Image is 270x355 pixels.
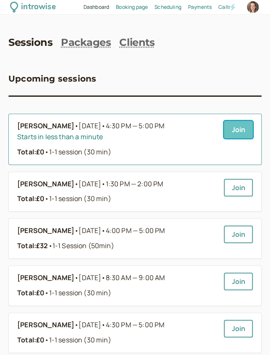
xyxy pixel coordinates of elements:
span: [DATE] [79,225,165,236]
a: Join [224,121,253,138]
span: [DATE] [79,320,164,331]
a: Packages [61,37,111,49]
span: 1-1 session (30 min) [45,194,111,203]
strong: Total: £32 [17,241,48,250]
iframe: Chat Widget [228,315,270,355]
div: Starts in less than a minute [17,132,217,143]
span: • [45,335,49,344]
span: 4:30 PM — 5:00 PM [105,121,164,130]
span: [DATE] [79,179,163,190]
span: 1:30 PM — 2:00 PM [105,179,163,188]
span: 1-1 session (30 min) [45,288,111,297]
a: Join [224,225,253,243]
a: Calls [218,3,231,11]
strong: Total: £0 [17,147,45,156]
b: [PERSON_NAME] [17,121,74,132]
span: • [74,179,79,190]
span: • [45,147,49,156]
a: Booking page [116,3,148,11]
span: [DATE] [79,273,165,283]
span: 1-1 session (30 min) [45,147,111,156]
a: Join [224,320,253,337]
a: [PERSON_NAME]•[DATE]•4:30 PM — 5:00 PMTotal:£0•1-1 session (30 min) [17,320,217,346]
a: [PERSON_NAME]•[DATE]•4:00 PM — 5:00 PMTotal:£32•1-1 Session (50min) [17,225,217,252]
span: • [74,121,79,132]
span: 8:30 AM — 9:00 AM [105,273,165,282]
span: • [74,225,79,236]
span: • [101,179,105,188]
a: Payments [188,3,212,11]
a: Join [224,179,253,196]
strong: Total: £0 [17,288,45,297]
b: [PERSON_NAME] [17,320,74,331]
a: [PERSON_NAME]•[DATE]•8:30 AM — 9:00 AMTotal:£0•1-1 session (30 min) [17,273,217,299]
span: 1-1 Session (50min) [48,241,114,250]
span: 4:30 PM — 5:00 PM [105,320,164,329]
strong: Total: £0 [17,335,45,344]
span: • [101,121,105,130]
span: • [45,288,49,297]
a: Clients [119,37,155,49]
span: 1-1 session (30 min) [45,335,111,344]
a: [PERSON_NAME]•[DATE]•1:30 PM — 2:00 PMTotal:£0•1-1 session (30 min) [17,179,217,205]
span: • [101,226,105,235]
span: • [45,194,49,203]
span: • [74,273,79,283]
h3: Upcoming sessions [8,72,96,85]
span: • [101,273,105,282]
a: [PERSON_NAME]•[DATE]•4:30 PM — 5:00 PMStarts in less than a minuteTotal:£0•1-1 session (30 min) [17,121,217,158]
a: introwise [10,1,56,14]
a: Join [224,273,253,290]
span: • [48,241,52,250]
div: introwise [21,1,55,14]
span: [DATE] [79,121,164,132]
strong: Total: £0 [17,194,45,203]
b: [PERSON_NAME] [17,179,74,190]
b: [PERSON_NAME] [17,273,74,283]
span: • [74,320,79,331]
a: Sessions [8,37,52,49]
a: Dashboard [84,3,109,11]
b: [PERSON_NAME] [17,225,74,236]
span: • [101,320,105,329]
span: 4:00 PM — 5:00 PM [105,226,165,235]
a: Scheduling [155,3,181,11]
